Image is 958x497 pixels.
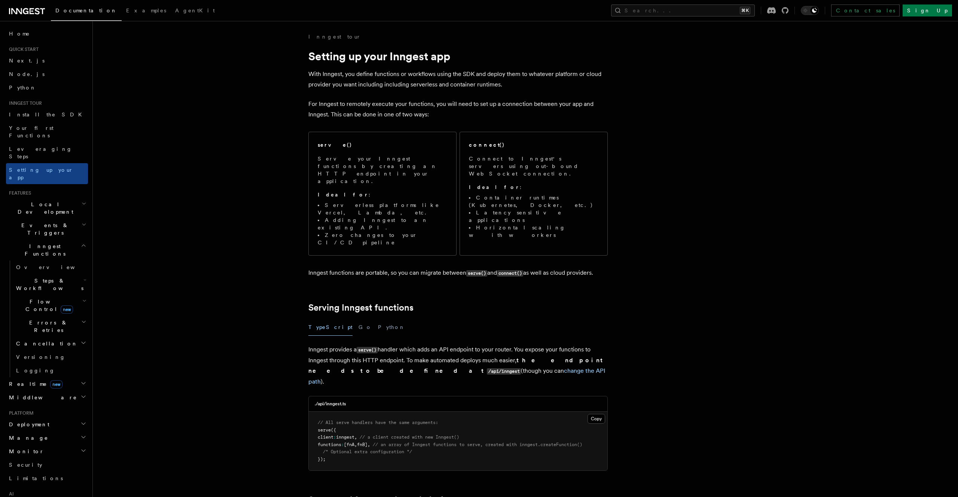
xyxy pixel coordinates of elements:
strong: Ideal for [318,192,369,198]
span: Quick start [6,46,39,52]
span: Node.js [9,71,45,77]
span: }); [318,457,326,462]
span: Logging [16,368,55,373]
strong: Ideal for [469,184,520,190]
a: Python [6,81,88,94]
span: Examples [126,7,166,13]
a: Next.js [6,54,88,67]
span: Realtime [6,380,62,388]
a: Leveraging Steps [6,142,88,163]
button: Monitor [6,445,88,458]
code: /api/inngest [487,368,521,375]
button: Flow Controlnew [13,295,88,316]
span: // a client created with new Inngest() [360,435,459,440]
li: Serverless platforms like Vercel, Lambda, etc. [318,201,447,216]
button: Deployment [6,418,88,431]
span: Inngest tour [6,100,42,106]
span: Python [9,85,36,91]
button: Local Development [6,198,88,219]
span: Deployment [6,421,49,428]
span: serve [318,427,331,433]
h1: Setting up your Inngest app [308,49,608,63]
button: Inngest Functions [6,240,88,260]
a: Documentation [51,2,122,21]
h3: ./api/inngest.ts [315,401,346,407]
span: Steps & Workflows [13,277,83,292]
span: ({ [331,427,336,433]
span: Home [9,30,30,37]
h2: connect() [469,141,505,149]
li: Horizontal scaling with workers [469,224,598,239]
button: Errors & Retries [13,316,88,337]
a: Contact sales [831,4,900,16]
div: Inngest Functions [6,260,88,377]
a: Setting up your app [6,163,88,184]
button: Manage [6,431,88,445]
a: AgentKit [171,2,219,20]
p: Inngest provides a handler which adds an API endpoint to your router. You expose your functions t... [308,344,608,387]
span: Documentation [55,7,117,13]
span: Cancellation [13,340,78,347]
a: Your first Functions [6,121,88,142]
span: Leveraging Steps [9,146,72,159]
button: Go [359,319,372,336]
a: Security [6,458,88,472]
span: Flow Control [13,298,82,313]
button: TypeScript [308,319,353,336]
span: new [61,305,73,314]
button: Middleware [6,391,88,404]
li: Container runtimes (Kubernetes, Docker, etc.) [469,194,598,209]
a: Overview [13,260,88,274]
span: Manage [6,434,48,442]
h2: serve() [318,141,352,149]
code: serve() [466,270,487,277]
span: Install the SDK [9,112,86,118]
a: serve()Serve your Inngest functions by creating an HTTP endpoint in your application.Ideal for:Se... [308,132,457,256]
span: [fnA [344,442,354,447]
button: Cancellation [13,337,88,350]
button: Search...⌘K [611,4,755,16]
a: Limitations [6,472,88,485]
span: AI [6,491,14,497]
code: serve() [357,347,378,353]
span: // an array of Inngest functions to serve, created with inngest.createFunction() [373,442,582,447]
p: For Inngest to remotely execute your functions, you will need to set up a connection between your... [308,99,608,120]
span: Local Development [6,201,82,216]
kbd: ⌘K [740,7,750,14]
li: Adding Inngest to an existing API. [318,216,447,231]
span: client [318,435,333,440]
span: , [354,442,357,447]
p: Inngest functions are portable, so you can migrate between and as well as cloud providers. [308,268,608,278]
span: Platform [6,410,34,416]
span: Events & Triggers [6,222,82,237]
span: /* Optional extra configuration */ [323,449,412,454]
span: Security [9,462,42,468]
p: Serve your Inngest functions by creating an HTTP endpoint in your application. [318,155,447,185]
span: Limitations [9,475,63,481]
button: Python [378,319,405,336]
span: new [50,380,62,388]
span: Middleware [6,394,77,401]
span: , [367,442,370,447]
a: Serving Inngest functions [308,302,414,313]
button: Copy [588,414,605,424]
span: : [341,442,344,447]
p: : [469,183,598,191]
a: Home [6,27,88,40]
p: : [318,191,447,198]
span: inngest [336,435,354,440]
span: AgentKit [175,7,215,13]
span: Features [6,190,31,196]
li: Zero changes to your CI/CD pipeline [318,231,447,246]
span: Overview [16,264,93,270]
a: Sign Up [903,4,952,16]
span: functions [318,442,341,447]
p: Connect to Inngest's servers using out-bound WebSocket connection. [469,155,598,177]
a: Inngest tour [308,33,361,40]
span: Next.js [9,58,45,64]
span: Setting up your app [9,167,73,180]
li: Latency sensitive applications [469,209,598,224]
span: // All serve handlers have the same arguments: [318,420,438,425]
p: With Inngest, you define functions or workflows using the SDK and deploy them to whatever platfor... [308,69,608,90]
code: connect() [497,270,523,277]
